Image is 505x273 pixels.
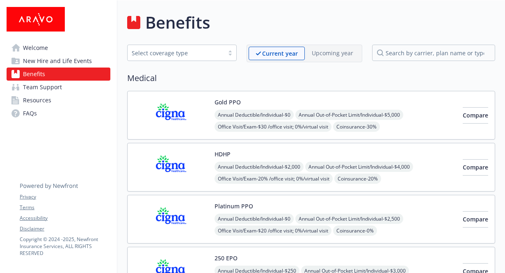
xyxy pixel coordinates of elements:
[127,72,495,84] h2: Medical
[134,98,208,133] img: CIGNA carrier logo
[7,54,110,68] a: New Hire and Life Events
[215,254,238,262] button: 250 EPO
[7,68,110,81] a: Benefits
[215,202,253,210] button: Platinum PPO
[215,122,331,132] span: Office Visit/Exam - $30 /office visit; 0%/virtual visit
[463,107,488,124] button: Compare
[23,41,48,54] span: Welcome
[145,10,210,35] h1: Benefits
[372,45,495,61] input: search by carrier, plan name or type
[463,159,488,176] button: Compare
[463,215,488,223] span: Compare
[20,214,110,222] a: Accessibility
[23,81,62,94] span: Team Support
[23,68,45,81] span: Benefits
[333,122,380,132] span: Coinsurance - 30%
[7,41,110,54] a: Welcome
[305,47,360,60] span: Upcoming year
[215,226,331,236] span: Office Visit/Exam - $20 /office visit; 0%/virtual visit
[305,162,413,172] span: Annual Out-of-Pocket Limit/Individual - $4,000
[134,150,208,185] img: CIGNA carrier logo
[23,107,37,120] span: FAQs
[20,204,110,211] a: Terms
[7,107,110,120] a: FAQs
[334,174,381,184] span: Coinsurance - 20%
[132,49,220,57] div: Select coverage type
[215,214,294,224] span: Annual Deductible/Individual - $0
[463,211,488,228] button: Compare
[20,236,110,257] p: Copyright © 2024 - 2025 , Newfront Insurance Services, ALL RIGHTS RESERVED
[134,202,208,237] img: CIGNA carrier logo
[20,225,110,232] a: Disclaimer
[312,49,353,57] p: Upcoming year
[20,193,110,201] a: Privacy
[23,54,92,68] span: New Hire and Life Events
[215,174,333,184] span: Office Visit/Exam - 20% /office visit; 0%/virtual visit
[23,94,51,107] span: Resources
[295,214,403,224] span: Annual Out-of-Pocket Limit/Individual - $2,500
[262,49,298,58] p: Current year
[463,163,488,171] span: Compare
[215,150,231,158] button: HDHP
[333,226,377,236] span: Coinsurance - 0%
[215,98,241,106] button: Gold PPO
[215,162,304,172] span: Annual Deductible/Individual - $2,000
[295,110,403,120] span: Annual Out-of-Pocket Limit/Individual - $5,000
[215,110,294,120] span: Annual Deductible/Individual - $0
[7,94,110,107] a: Resources
[7,81,110,94] a: Team Support
[463,111,488,119] span: Compare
